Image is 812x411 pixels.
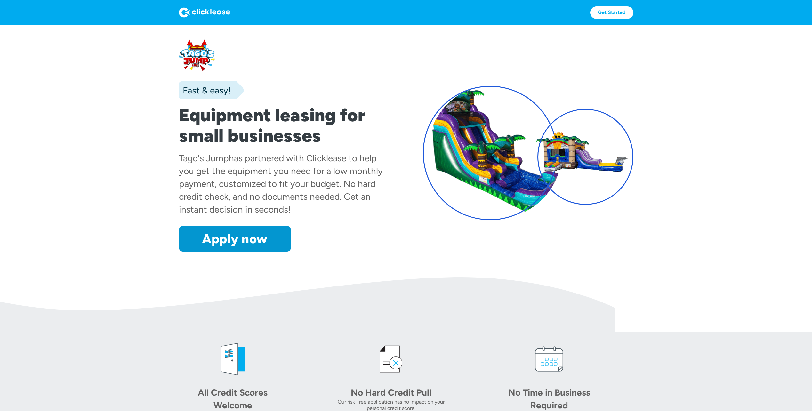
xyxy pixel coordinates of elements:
div: Fast & easy! [179,84,231,97]
a: Apply now [179,226,291,252]
img: welcome icon [213,340,252,378]
img: credit icon [372,340,410,378]
div: No Hard Credit Pull [346,386,436,399]
div: has partnered with Clicklease to help you get the equipment you need for a low monthly payment, c... [179,153,383,215]
a: Get Started [590,6,633,19]
img: Logo [179,7,230,18]
h1: Equipment leasing for small businesses [179,105,390,146]
div: Tago's Jump [179,153,229,164]
img: calendar icon [530,340,568,378]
